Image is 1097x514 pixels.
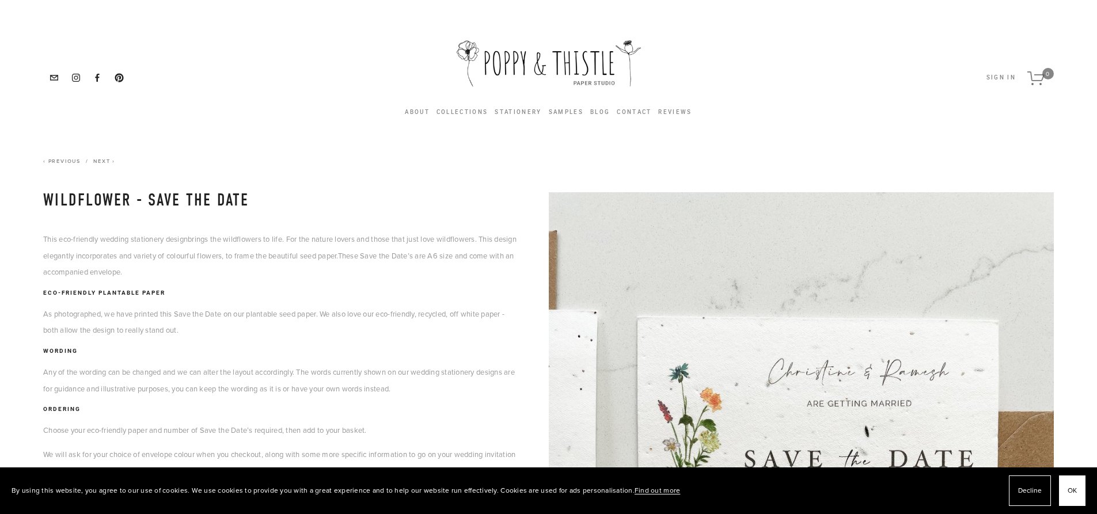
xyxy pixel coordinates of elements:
[495,109,541,115] a: Stationery
[1009,475,1051,506] button: Decline
[43,346,520,356] h3: Wording
[43,364,520,397] p: Any of the wording can be changed and we can alter the layout accordingly. The words currently sh...
[48,157,81,165] span: Previous
[457,40,641,92] img: Poppy &amp; Thistle
[93,157,115,165] a: Next
[43,422,520,439] p: Choose your eco-friendly paper and number of Save the Date’s required, then add to your basket.
[43,234,517,261] span: brings the wildflowers to life. For the nature lovers and those that just love wildflowers. This ...
[12,482,680,499] p: By using this website, you agree to our use of cookies. We use cookies to provide you with a grea...
[590,106,610,119] a: Blog
[43,446,520,479] p: We will ask for your choice of envelope colour when you checkout, along with some more specific i...
[986,75,1016,81] button: Sign In
[405,109,430,115] a: About
[658,106,692,119] a: Reviews
[436,106,488,119] a: Collections
[1068,482,1077,499] span: OK
[617,106,651,119] a: Contact
[43,288,520,298] h3: Eco-friendly Plantable Paper
[1042,68,1054,79] span: 0
[549,106,583,119] a: Samples
[43,192,520,208] h1: Wildflower - Save the Date
[635,485,680,495] a: Find out more
[1022,58,1060,98] a: 0 items in cart
[43,404,520,414] h3: Ordering
[1018,482,1042,499] span: Decline
[986,74,1016,81] span: Sign In
[93,157,110,165] span: Next
[43,231,520,280] p: This eco-friendly wedding stationery design These Save the Date’s are A6 size and come with an ac...
[1059,475,1085,506] button: OK
[43,306,520,338] p: As photographed, we have printed this Save the Date on our plantable seed paper. We also love our...
[43,157,81,165] a: Previous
